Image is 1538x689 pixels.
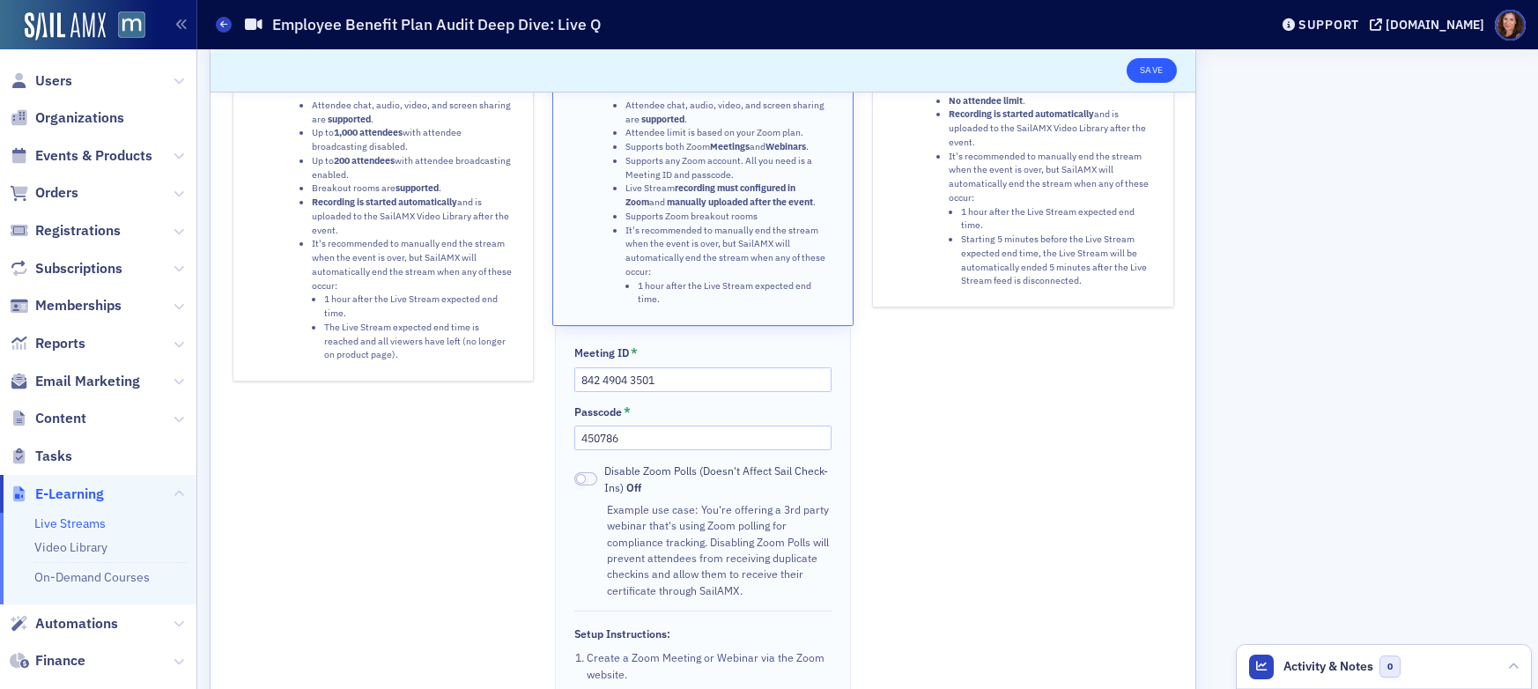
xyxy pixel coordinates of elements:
[949,150,1154,289] li: It's recommended to manually end the stream when the event is over, but SailAMX will automaticall...
[574,346,629,359] div: Meeting ID
[10,183,78,203] a: Orders
[328,113,371,125] strong: supported
[625,182,834,210] li: Live Stream and .
[35,334,85,353] span: Reports
[10,71,72,91] a: Users
[10,146,152,166] a: Events & Products
[625,182,795,208] strong: recording must configured in Zoom
[312,196,514,237] li: and is uploaded to the SailAMX Video Library after the event.
[35,108,124,128] span: Organizations
[334,154,395,167] strong: 200 attendees
[312,237,514,362] li: It's recommended to manually end the stream when the event is over, but SailAMX will automaticall...
[35,71,72,91] span: Users
[35,296,122,315] span: Memberships
[1386,17,1484,33] div: [DOMAIN_NAME]
[10,296,122,315] a: Memberships
[607,501,831,598] div: Example use case: You're offering a 3rd party webinar that's using Zoom polling for compliance tr...
[10,334,85,353] a: Reports
[35,183,78,203] span: Orders
[604,463,832,495] span: Disable Zoom Polls (Doesn't Affect Sail Check-Ins)
[34,515,106,531] a: Live Streams
[765,140,806,152] strong: Webinars
[312,99,514,127] li: Attendee chat, audio, video, and screen sharing are .
[631,345,638,361] abbr: This field is required
[35,146,152,166] span: Events & Products
[10,259,122,278] a: Subscriptions
[34,569,150,585] a: On-Demand Courses
[35,447,72,466] span: Tasks
[961,233,1154,288] li: Starting 5 minutes before the Live Stream expected end time, the Live Stream will be automaticall...
[626,480,641,494] span: Off
[312,126,514,154] li: Up to with attendee broadcasting disabled.
[1127,58,1177,83] button: Save
[34,539,107,555] a: Video Library
[949,107,1154,149] li: and is uploaded to the SailAMX Video Library after the event.
[638,279,834,307] li: 1 hour after the Live Stream expected end time.
[35,614,118,633] span: Automations
[10,221,121,241] a: Registrations
[625,99,834,127] li: Attendee chat, audio, video, and screen sharing are .
[641,113,684,125] strong: supported
[625,140,834,154] li: Supports both Zoom and .
[10,372,140,391] a: Email Marketing
[312,196,457,208] strong: Recording is started automatically
[35,409,86,428] span: Content
[667,196,813,208] strong: manually uploaded after the event
[625,210,834,224] li: Supports Zoom breakout rooms
[118,11,145,39] img: SailAMX
[334,126,403,138] strong: 1,000 attendees
[10,447,72,466] a: Tasks
[625,224,834,307] li: It's recommended to manually end the stream when the event is over, but SailAMX will automaticall...
[574,405,622,419] div: Passcode
[324,293,514,321] li: 1 hour after the Live Stream expected end time.
[624,404,631,420] abbr: This field is required
[312,182,514,196] li: Breakout rooms are .
[625,154,834,182] li: Supports any Zoom account. All you need is a Meeting ID and passcode.
[35,651,85,670] span: Finance
[272,14,601,35] h1: Employee Benefit Plan Audit Deep Dive: Live Q
[949,94,1154,108] li: .
[1370,19,1490,31] button: [DOMAIN_NAME]
[574,627,670,641] div: Setup Instructions:
[949,107,1094,120] strong: Recording is started automatically
[574,472,597,485] span: Off
[949,94,1023,107] strong: No attendee limit
[312,154,514,182] li: Up to with attendee broadcasting enabled.
[35,485,104,504] span: E-Learning
[10,614,118,633] a: Automations
[710,140,750,152] strong: Meetings
[10,409,86,428] a: Content
[25,12,106,41] img: SailAMX
[35,259,122,278] span: Subscriptions
[1495,10,1526,41] span: Profile
[1379,656,1401,678] span: 0
[324,321,514,362] li: The Live Stream expected end time is reached and all viewers have left (no longer on product page).
[35,221,121,241] span: Registrations
[625,126,834,140] li: Attendee limit is based on your Zoom plan.
[10,651,85,670] a: Finance
[396,182,439,194] strong: supported
[961,205,1154,233] li: 1 hour after the Live Stream expected end time.
[10,108,124,128] a: Organizations
[35,372,140,391] span: Email Marketing
[1283,657,1373,676] span: Activity & Notes
[106,11,145,41] a: View Homepage
[10,485,104,504] a: E-Learning
[1298,17,1359,33] div: Support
